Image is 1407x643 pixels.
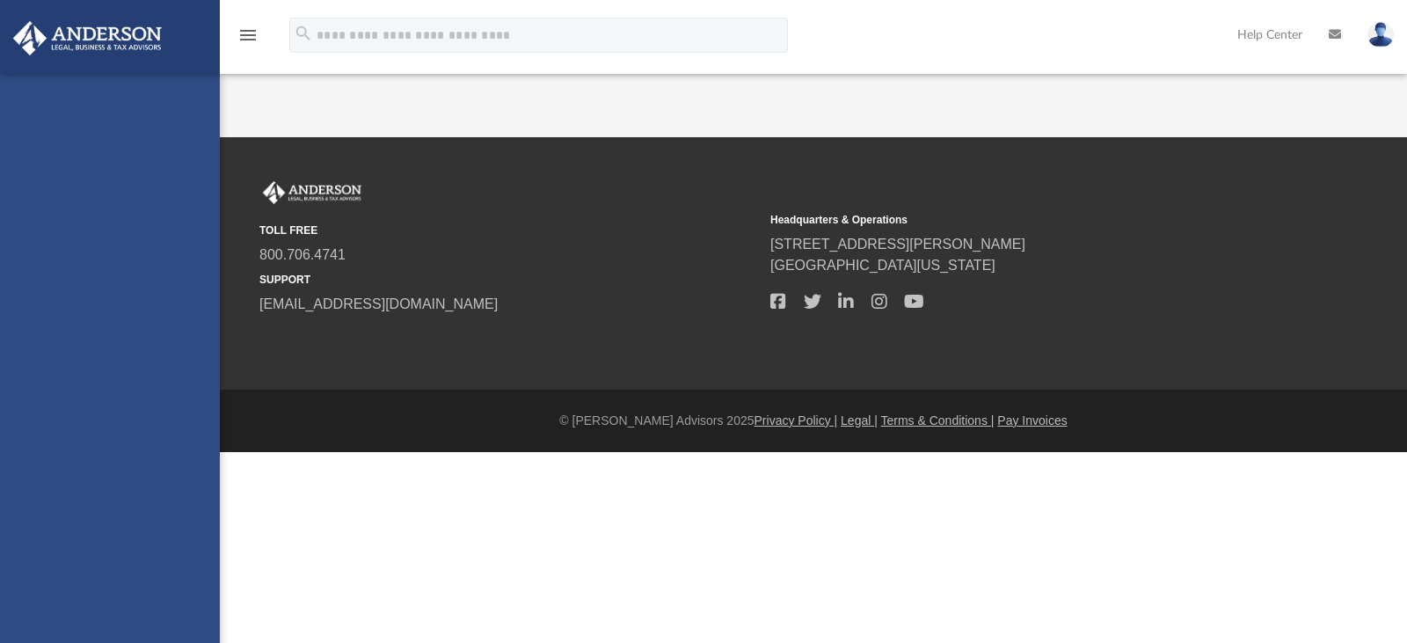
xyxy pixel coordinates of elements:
a: Terms & Conditions | [881,413,995,427]
a: menu [237,33,259,46]
small: SUPPORT [259,272,758,288]
div: © [PERSON_NAME] Advisors 2025 [220,412,1407,430]
a: [GEOGRAPHIC_DATA][US_STATE] [770,258,995,273]
i: search [294,24,313,43]
a: [EMAIL_ADDRESS][DOMAIN_NAME] [259,296,498,311]
img: User Pic [1367,22,1394,47]
i: menu [237,25,259,46]
img: Anderson Advisors Platinum Portal [8,21,167,55]
a: Pay Invoices [997,413,1067,427]
a: 800.706.4741 [259,247,346,262]
a: Privacy Policy | [755,413,838,427]
a: [STREET_ADDRESS][PERSON_NAME] [770,237,1025,252]
small: TOLL FREE [259,223,758,238]
img: Anderson Advisors Platinum Portal [259,181,365,204]
small: Headquarters & Operations [770,212,1269,228]
a: Legal | [841,413,878,427]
